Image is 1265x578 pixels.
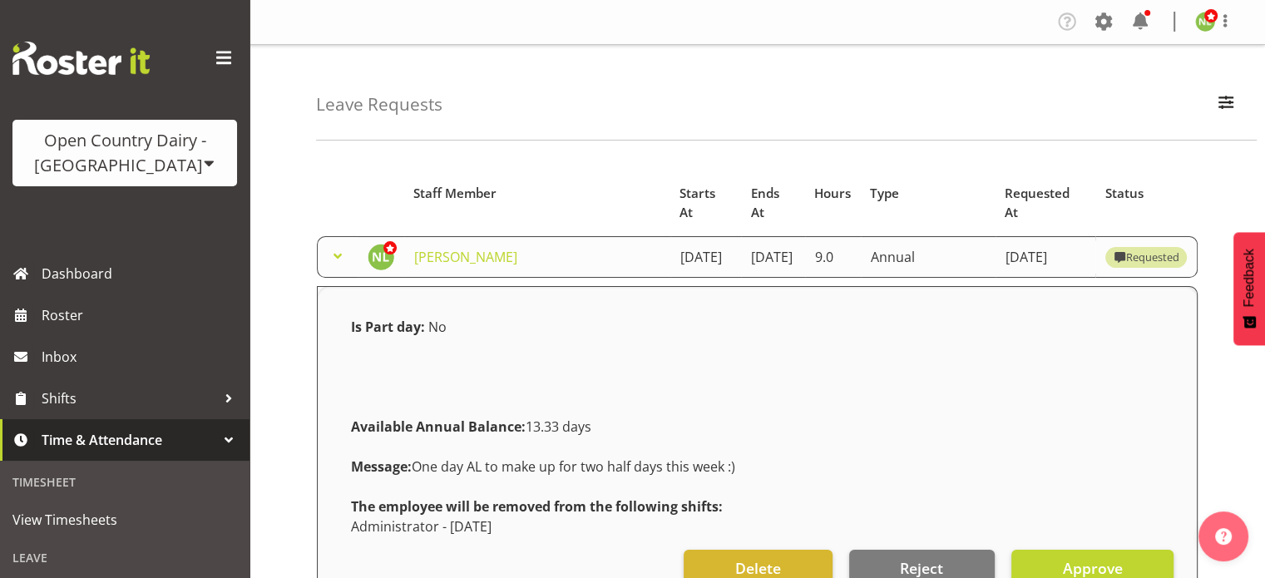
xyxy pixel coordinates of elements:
[1233,232,1265,345] button: Feedback - Show survey
[42,386,216,411] span: Shifts
[42,303,241,328] span: Roster
[670,236,742,278] td: [DATE]
[29,128,220,178] div: Open Country Dairy - [GEOGRAPHIC_DATA]
[351,457,412,476] strong: Message:
[316,95,442,114] h4: Leave Requests
[814,184,851,203] span: Hours
[428,318,447,336] span: No
[996,236,1096,278] td: [DATE]
[870,184,899,203] span: Type
[1215,528,1232,545] img: help-xxl-2.png
[341,447,1174,487] div: One day AL to make up for two half days this week :)
[351,417,526,436] strong: Available Annual Balance:
[751,184,796,222] span: Ends At
[351,318,425,336] strong: Is Part day:
[679,184,732,222] span: Starts At
[861,236,996,278] td: Annual
[4,541,245,575] div: Leave
[1208,86,1243,123] button: Filter Employees
[1242,249,1257,307] span: Feedback
[1105,184,1144,203] span: Status
[4,465,245,499] div: Timesheet
[741,236,805,278] td: [DATE]
[414,248,517,266] a: [PERSON_NAME]
[12,42,150,75] img: Rosterit website logo
[42,427,216,452] span: Time & Attendance
[1195,12,1215,32] img: nicole-lloyd7454.jpg
[1005,184,1086,222] span: Requested At
[42,344,241,369] span: Inbox
[368,244,394,270] img: nicole-lloyd7454.jpg
[351,517,492,536] span: Administrator - [DATE]
[413,184,497,203] span: Staff Member
[351,497,723,516] strong: The employee will be removed from the following shifts:
[42,261,241,286] span: Dashboard
[12,507,237,532] span: View Timesheets
[805,236,861,278] td: 9.0
[4,499,245,541] a: View Timesheets
[1114,247,1179,267] div: Requested
[341,407,1174,447] div: 13.33 days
